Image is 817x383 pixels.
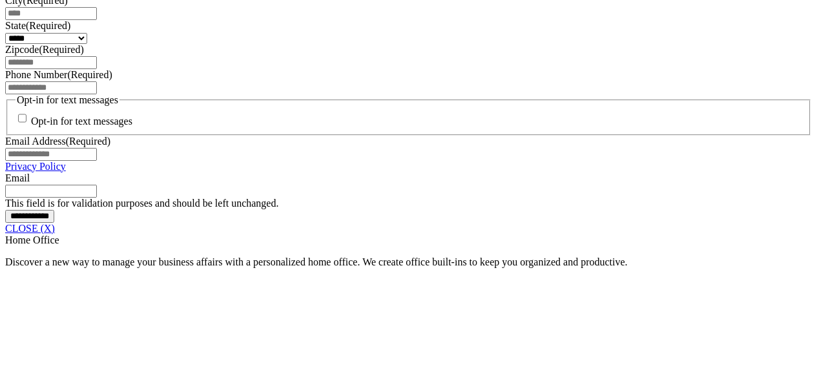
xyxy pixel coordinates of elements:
a: CLOSE (X) [5,223,55,234]
span: (Required) [26,20,70,31]
label: Email Address [5,136,110,147]
label: Zipcode [5,44,84,55]
span: Home Office [5,234,59,245]
label: Phone Number [5,69,112,80]
label: Opt-in for text messages [31,116,132,127]
span: (Required) [39,44,83,55]
label: State [5,20,70,31]
span: (Required) [67,69,112,80]
a: Privacy Policy [5,161,66,172]
div: This field is for validation purposes and should be left unchanged. [5,198,812,209]
label: Email [5,172,30,183]
p: Discover a new way to manage your business affairs with a personalized home office. We create off... [5,256,812,268]
legend: Opt-in for text messages [16,94,119,106]
span: (Required) [66,136,110,147]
